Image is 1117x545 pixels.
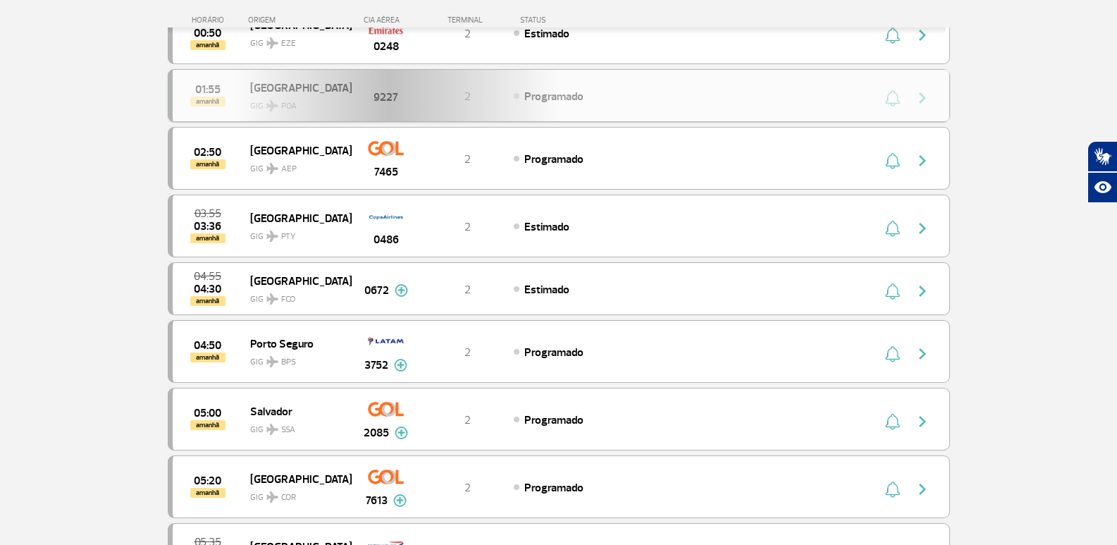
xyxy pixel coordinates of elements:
span: GIG [250,155,340,176]
img: mais-info-painel-voo.svg [395,284,408,297]
span: Programado [524,481,584,495]
span: [GEOGRAPHIC_DATA] [250,209,340,227]
span: AEP [281,163,297,176]
img: sino-painel-voo.svg [885,152,900,169]
img: mais-info-painel-voo.svg [393,494,407,507]
span: 2 [464,413,471,427]
span: 2 [464,481,471,495]
img: seta-direita-painel-voo.svg [914,345,931,362]
img: destiny_airplane.svg [266,163,278,174]
span: GIG [250,30,340,50]
div: HORÁRIO [172,16,249,25]
div: Plugin de acessibilidade da Hand Talk. [1087,141,1117,203]
span: 0486 [374,231,399,248]
span: 2025-09-25 03:55:00 [195,209,221,219]
span: 2 [464,27,471,41]
span: amanhã [190,420,226,430]
div: CIA AÉREA [351,16,421,25]
span: 0248 [374,38,399,55]
img: destiny_airplane.svg [266,424,278,435]
span: PTY [281,231,295,243]
div: ORIGEM [248,16,351,25]
div: STATUS [513,16,628,25]
button: Abrir recursos assistivos. [1087,172,1117,203]
img: seta-direita-painel-voo.svg [914,283,931,300]
img: destiny_airplane.svg [266,491,278,503]
span: EZE [281,37,296,50]
span: [GEOGRAPHIC_DATA] [250,271,340,290]
span: 2085 [364,424,389,441]
span: amanhã [190,353,226,362]
span: 2 [464,152,471,166]
span: GIG [250,223,340,243]
span: GIG [250,286,340,306]
span: BPS [281,356,296,369]
span: 2025-09-25 02:50:00 [194,147,221,157]
span: 2025-09-25 00:50:00 [194,28,221,38]
span: Estimado [524,220,569,234]
span: [GEOGRAPHIC_DATA] [250,141,340,159]
img: sino-painel-voo.svg [885,481,900,498]
img: sino-painel-voo.svg [885,345,900,362]
span: 0672 [364,282,389,299]
img: sino-painel-voo.svg [885,220,900,237]
img: mais-info-painel-voo.svg [395,427,408,439]
span: Programado [524,152,584,166]
span: Programado [524,413,584,427]
img: seta-direita-painel-voo.svg [914,481,931,498]
span: 7465 [374,164,398,180]
span: amanhã [190,159,226,169]
span: FCO [281,293,295,306]
div: TERMINAL [421,16,513,25]
img: seta-direita-painel-voo.svg [914,27,931,44]
span: 2025-09-25 05:20:00 [194,476,221,486]
img: sino-painel-voo.svg [885,283,900,300]
span: 2025-09-25 05:00:00 [194,408,221,418]
span: 2025-09-25 04:55:00 [194,271,221,281]
span: amanhã [190,488,226,498]
span: amanhã [190,233,226,243]
span: 2 [464,345,471,360]
span: amanhã [190,40,226,50]
span: COR [281,491,296,504]
span: 2 [464,220,471,234]
img: seta-direita-painel-voo.svg [914,152,931,169]
span: Estimado [524,283,569,297]
img: destiny_airplane.svg [266,356,278,367]
span: [GEOGRAPHIC_DATA] [250,470,340,488]
span: GIG [250,484,340,504]
img: seta-direita-painel-voo.svg [914,413,931,430]
span: Porto Seguro [250,334,340,353]
span: SSA [281,424,295,436]
span: GIG [250,348,340,369]
span: GIG [250,416,340,436]
img: sino-painel-voo.svg [885,413,900,430]
img: mais-info-painel-voo.svg [394,359,407,372]
img: sino-painel-voo.svg [885,27,900,44]
img: seta-direita-painel-voo.svg [914,220,931,237]
span: 7613 [366,492,388,509]
img: destiny_airplane.svg [266,231,278,242]
button: Abrir tradutor de língua de sinais. [1087,141,1117,172]
span: 3752 [364,357,388,374]
span: 2025-09-25 03:36:00 [194,221,221,231]
span: Estimado [524,27,569,41]
span: 2025-09-25 04:50:00 [194,341,221,350]
span: Salvador [250,402,340,420]
span: Programado [524,345,584,360]
span: amanhã [190,296,226,306]
img: destiny_airplane.svg [266,37,278,49]
span: 2025-09-25 04:30:00 [194,284,221,294]
img: destiny_airplane.svg [266,293,278,305]
span: 2 [464,283,471,297]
